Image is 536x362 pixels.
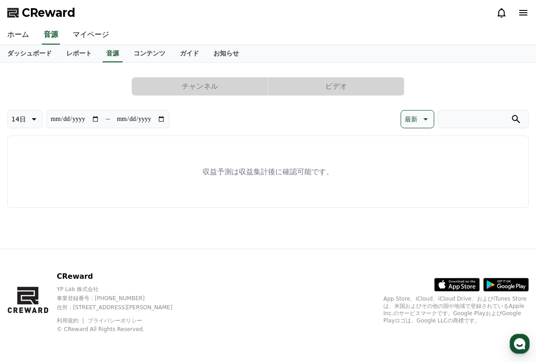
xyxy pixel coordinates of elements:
[7,5,75,20] a: CReward
[57,317,85,324] a: 利用規約
[132,77,268,96] button: チャンネル
[203,166,333,177] p: 収益予測は収益集計後に確認可能です。
[82,350,100,358] span: ホーム
[206,45,246,62] a: お知らせ
[11,113,26,126] p: 14日
[103,45,123,62] a: 音源
[42,25,60,45] a: 音源
[57,271,188,282] p: CReward
[268,77,404,96] a: ビデオ
[405,113,417,126] p: 最新
[65,25,116,45] a: マイページ
[173,45,206,62] a: ガイド
[179,337,356,359] a: チャット
[57,326,188,333] p: © CReward All Rights Reserved.
[105,114,111,125] p: ~
[88,317,142,324] a: プライバシーポリシー
[57,295,188,302] p: 事業登録番号 : [PHONE_NUMBER]
[22,5,75,20] span: CReward
[383,295,529,324] p: App Store、iCloud、iCloud Drive、およびiTunes Storeは、米国およびその他の国や地域で登録されているApple Inc.のサービスマークです。Google P...
[401,110,434,128] button: 最新
[3,337,179,359] a: ホーム
[256,351,280,358] span: チャット
[7,110,43,128] button: 14日
[357,337,533,359] a: 設定
[439,350,451,358] span: 設定
[59,45,99,62] a: レポート
[57,304,188,311] p: 住所 : [STREET_ADDRESS][PERSON_NAME]
[268,77,404,96] button: ビデオ
[57,286,188,293] p: YP Lab 株式会社
[126,45,173,62] a: コンテンツ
